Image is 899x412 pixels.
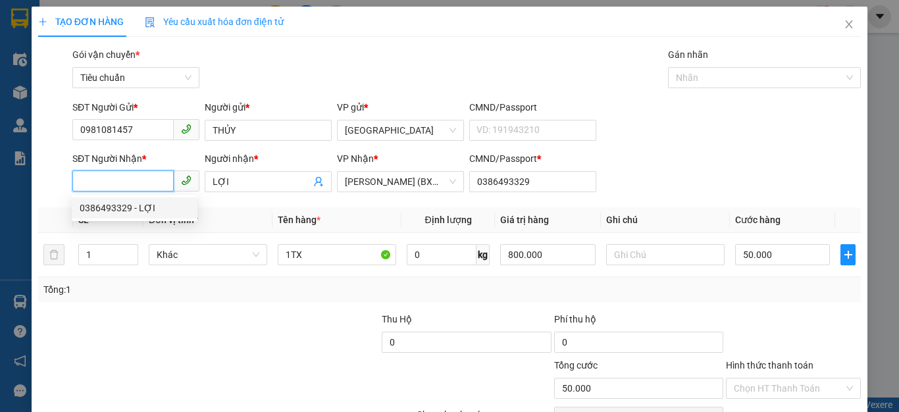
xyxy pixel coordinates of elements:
[205,100,332,115] div: Người gửi
[469,100,596,115] div: CMND/Passport
[500,215,549,225] span: Giá trị hàng
[601,207,730,233] th: Ghi chú
[831,7,867,43] button: Close
[500,244,595,265] input: 0
[157,245,259,265] span: Khác
[606,244,725,265] input: Ghi Chú
[844,19,854,30] span: close
[668,49,708,60] label: Gán nhãn
[278,244,396,265] input: VD: Bàn, Ghế
[80,201,190,215] div: 0386493329 - LỢI
[181,124,192,134] span: phone
[313,176,324,187] span: user-add
[345,120,456,140] span: Phú Lâm
[72,49,140,60] span: Gói vận chuyển
[735,215,781,225] span: Cước hàng
[840,244,856,265] button: plus
[337,100,464,115] div: VP gửi
[554,312,723,332] div: Phí thu hộ
[38,16,124,27] span: TẠO ĐƠN HÀNG
[72,151,199,166] div: SĐT Người Nhận
[145,16,284,27] span: Yêu cầu xuất hóa đơn điện tử
[43,244,64,265] button: delete
[145,17,155,28] img: icon
[38,17,47,26] span: plus
[278,215,321,225] span: Tên hàng
[72,100,199,115] div: SĐT Người Gửi
[205,151,332,166] div: Người nhận
[345,172,456,192] span: Hồ Chí Minh (BXMT)
[841,249,855,260] span: plus
[80,68,192,88] span: Tiêu chuẩn
[181,175,192,186] span: phone
[43,282,348,297] div: Tổng: 1
[424,215,471,225] span: Định lượng
[476,244,490,265] span: kg
[337,153,374,164] span: VP Nhận
[382,314,412,324] span: Thu Hộ
[72,197,197,219] div: 0386493329 - LỢI
[554,360,598,371] span: Tổng cước
[469,151,596,166] div: CMND/Passport
[726,360,813,371] label: Hình thức thanh toán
